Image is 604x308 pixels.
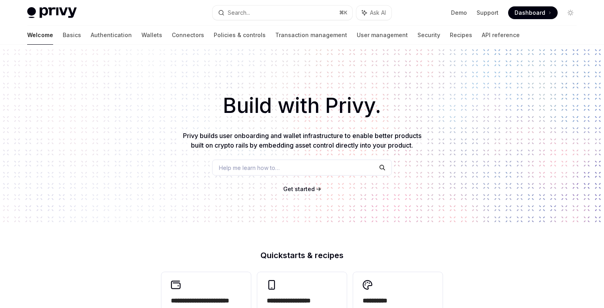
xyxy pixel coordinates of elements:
h1: Build with Privy. [13,90,591,121]
a: Welcome [27,26,53,45]
button: Toggle dark mode [564,6,577,19]
span: Ask AI [370,9,386,17]
a: Dashboard [508,6,558,19]
a: Authentication [91,26,132,45]
a: Demo [451,9,467,17]
a: User management [357,26,408,45]
span: Help me learn how to… [219,164,280,172]
a: Basics [63,26,81,45]
a: Transaction management [275,26,347,45]
a: API reference [482,26,520,45]
a: Support [477,9,499,17]
div: Search... [228,8,250,18]
img: light logo [27,7,77,18]
a: Get started [283,185,315,193]
button: Ask AI [356,6,391,20]
a: Recipes [450,26,472,45]
a: Policies & controls [214,26,266,45]
a: Wallets [141,26,162,45]
span: Dashboard [515,9,545,17]
button: Search...⌘K [213,6,352,20]
span: Get started [283,186,315,192]
span: ⌘ K [339,10,348,16]
a: Security [417,26,440,45]
span: Privy builds user onboarding and wallet infrastructure to enable better products built on crypto ... [183,132,421,149]
a: Connectors [172,26,204,45]
h2: Quickstarts & recipes [161,251,443,259]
